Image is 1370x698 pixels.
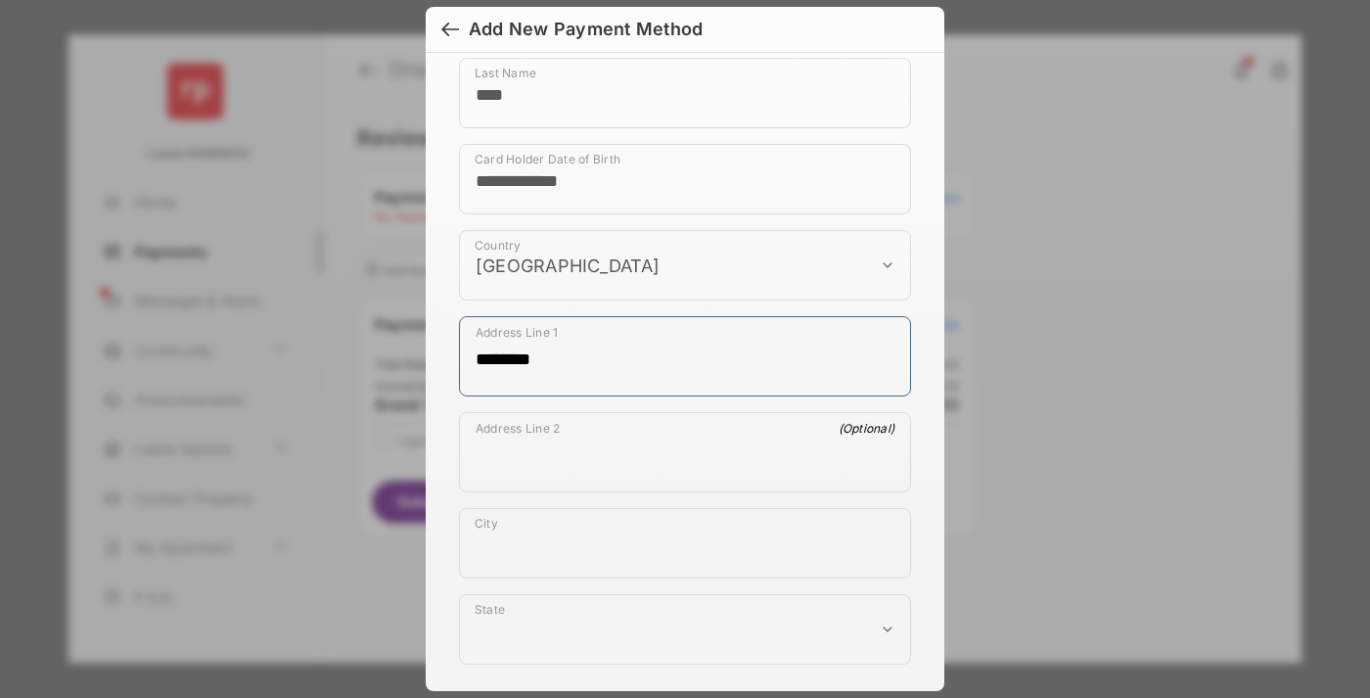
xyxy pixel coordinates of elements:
div: payment_method_screening[postal_addresses][addressLine1] [459,316,911,396]
div: payment_method_screening[postal_addresses][administrativeArea] [459,594,911,665]
div: payment_method_screening[postal_addresses][country] [459,230,911,301]
div: payment_method_screening[postal_addresses][locality] [459,508,911,579]
div: Add New Payment Method [469,19,703,40]
div: payment_method_screening[postal_addresses][addressLine2] [459,412,911,492]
